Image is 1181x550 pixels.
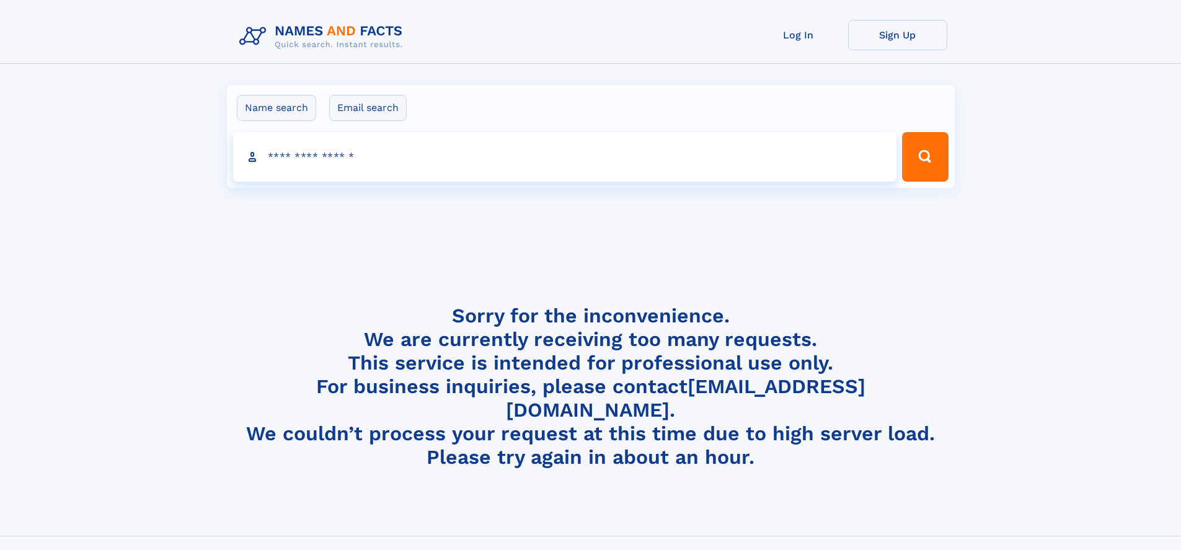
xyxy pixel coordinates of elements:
[234,304,947,469] h4: Sorry for the inconvenience. We are currently receiving too many requests. This service is intend...
[506,375,865,422] a: [EMAIL_ADDRESS][DOMAIN_NAME]
[902,132,948,182] button: Search Button
[237,95,316,121] label: Name search
[233,132,897,182] input: search input
[848,20,947,50] a: Sign Up
[329,95,407,121] label: Email search
[234,20,413,53] img: Logo Names and Facts
[749,20,848,50] a: Log In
